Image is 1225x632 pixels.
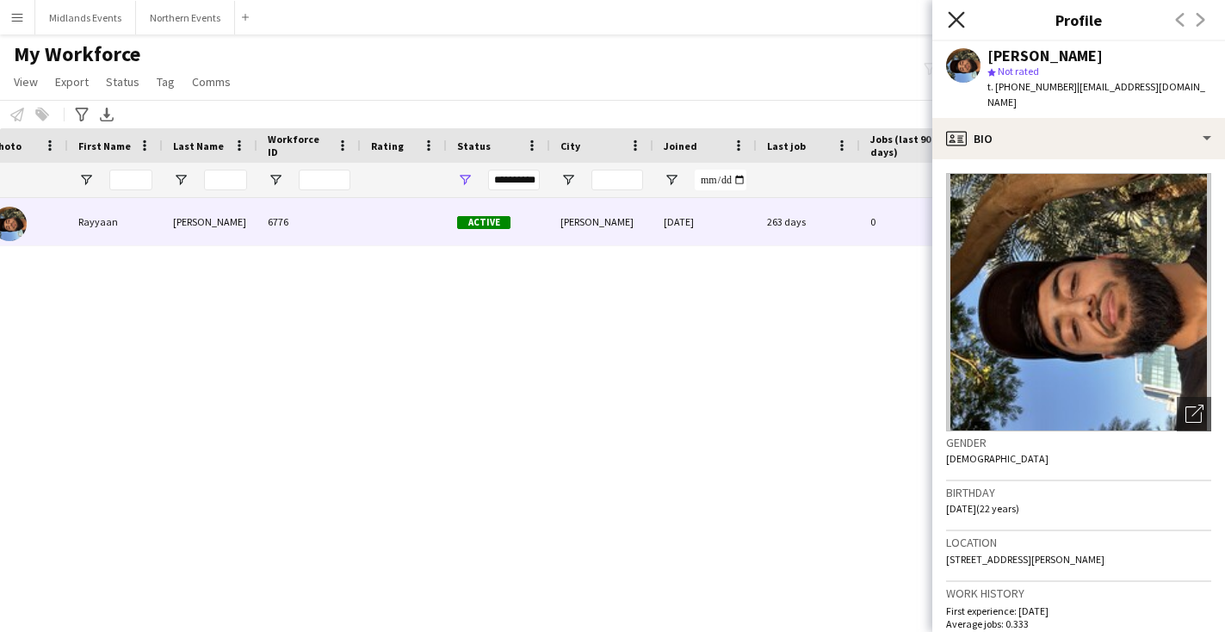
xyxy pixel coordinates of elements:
input: Last Name Filter Input [204,170,247,190]
span: Last job [767,139,806,152]
h3: Work history [946,586,1211,601]
img: Crew avatar or photo [946,173,1211,431]
span: Workforce ID [268,133,330,158]
span: My Workforce [14,41,140,67]
span: Rating [371,139,404,152]
p: Average jobs: 0.333 [946,617,1211,630]
span: Tag [157,74,175,90]
button: Open Filter Menu [664,172,679,188]
div: [DATE] [653,198,757,245]
div: [PERSON_NAME] [163,198,257,245]
span: Last Name [173,139,224,152]
span: Export [55,74,89,90]
div: 0 [860,198,972,245]
div: [PERSON_NAME] [987,48,1103,64]
div: 6776 [257,198,361,245]
button: Midlands Events [35,1,136,34]
h3: Location [946,535,1211,550]
span: | [EMAIL_ADDRESS][DOMAIN_NAME] [987,80,1205,108]
input: City Filter Input [591,170,643,190]
span: Active [457,216,510,229]
button: Open Filter Menu [173,172,189,188]
p: First experience: [DATE] [946,604,1211,617]
span: Not rated [998,65,1039,77]
div: 263 days [757,198,860,245]
h3: Birthday [946,485,1211,500]
app-action-btn: Advanced filters [71,104,92,125]
span: City [560,139,580,152]
span: Status [106,74,139,90]
input: Workforce ID Filter Input [299,170,350,190]
span: View [14,74,38,90]
a: View [7,71,45,93]
button: Open Filter Menu [268,172,283,188]
input: Joined Filter Input [695,170,746,190]
a: Export [48,71,96,93]
button: Open Filter Menu [560,172,576,188]
span: Status [457,139,491,152]
h3: Profile [932,9,1225,31]
a: Comms [185,71,238,93]
span: Joined [664,139,697,152]
span: [STREET_ADDRESS][PERSON_NAME] [946,553,1104,566]
a: Tag [150,71,182,93]
div: [PERSON_NAME] [550,198,653,245]
button: Open Filter Menu [457,172,473,188]
app-action-btn: Export XLSX [96,104,117,125]
span: [DATE] (22 years) [946,502,1019,515]
a: Status [99,71,146,93]
h3: Gender [946,435,1211,450]
span: Jobs (last 90 days) [870,133,941,158]
span: Comms [192,74,231,90]
button: Open Filter Menu [78,172,94,188]
span: t. [PHONE_NUMBER] [987,80,1077,93]
span: [DEMOGRAPHIC_DATA] [946,452,1049,465]
button: Northern Events [136,1,235,34]
span: First Name [78,139,131,152]
div: Rayyaan [68,198,163,245]
input: First Name Filter Input [109,170,152,190]
div: Open photos pop-in [1177,397,1211,431]
div: Bio [932,118,1225,159]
